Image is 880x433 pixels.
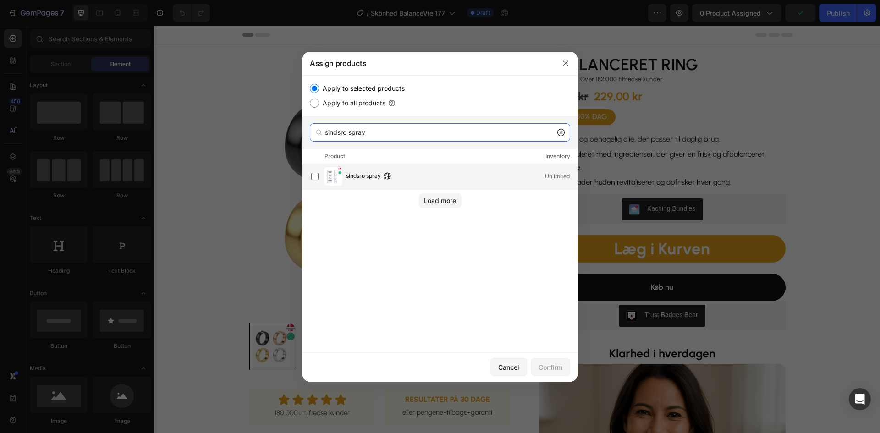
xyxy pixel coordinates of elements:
[490,358,527,376] button: Cancel
[426,49,509,58] p: Over 182.000 tilfredse kunder
[302,51,554,75] div: Assign products
[244,368,342,380] h2: RESULTATER PÅ 30 DAGE
[493,178,541,188] div: Kaching Bundles
[436,85,454,98] div: DAG
[496,255,519,269] div: Køb nu
[545,172,577,181] div: Unlimited
[385,209,631,237] button: <strong>Læg i Kurven</strong>&nbsp;
[490,285,543,294] div: Trust Badges Bear
[385,62,435,79] div: 459,00 kr
[310,123,570,142] input: Search products
[385,248,631,275] button: Køb nu
[405,122,626,149] p: Formuleret med ingredienser, der giver en frisk og afbalanceret følelse.
[849,388,871,410] div: Open Intercom Messenger
[324,152,345,161] div: Product
[319,83,405,94] label: Apply to selected products
[539,362,562,372] div: Confirm
[498,362,519,372] div: Cancel
[545,152,570,161] div: Inventory
[474,178,485,189] img: KachingBundles.png
[405,150,577,164] p: Efterlader huden revitaliseret og opfrisket hver gang.
[324,167,342,186] img: product-img
[302,76,577,352] div: />
[460,211,556,236] strong: Læg i Kurven
[319,98,385,109] label: Apply to all products
[455,321,561,334] strong: Klarhed i hverdagen
[110,381,206,394] p: 180.000+ tilfredse kunder
[346,171,381,181] span: sindsro spray
[245,381,341,393] p: eller pengene-tilbage-garanti
[421,85,436,97] div: 50%
[439,62,489,79] div: 229,00 kr
[424,196,456,205] div: Load more
[385,30,631,48] h1: Afbalanceret ring
[464,279,550,301] button: Trust Badges Bear
[392,85,421,98] div: 🔥SPAR
[472,285,483,296] img: CLDR_q6erfwCEAE=.png
[419,193,462,208] button: Load more
[531,358,570,376] button: Confirm
[467,173,548,195] button: Kaching Bundles
[405,109,566,118] span: En let og behagelig olie, der passer til daglig brug.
